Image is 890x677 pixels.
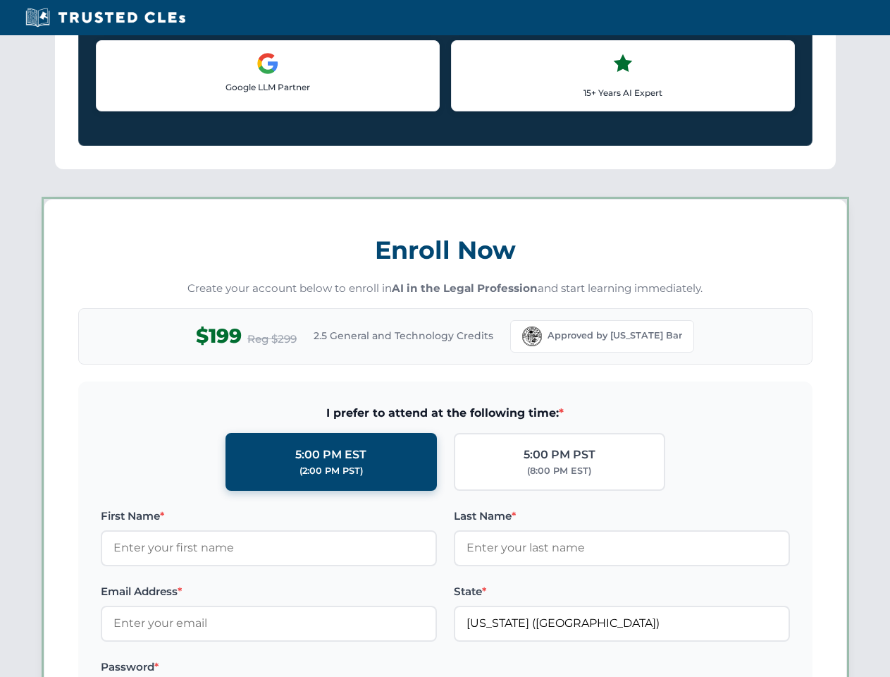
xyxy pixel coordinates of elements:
label: First Name [101,508,437,525]
label: State [454,583,790,600]
p: Create your account below to enroll in and start learning immediately. [78,281,812,297]
h3: Enroll Now [78,228,812,272]
img: Florida Bar [522,327,542,346]
div: (2:00 PM PST) [299,464,363,478]
span: $199 [196,320,242,352]
p: Google LLM Partner [108,80,428,94]
img: Google [257,52,279,75]
span: Approved by [US_STATE] Bar [548,329,682,343]
label: Email Address [101,583,437,600]
span: 2.5 General and Technology Credits [314,328,493,343]
div: 5:00 PM PST [524,446,595,464]
span: Reg $299 [247,331,297,348]
input: Enter your email [101,606,437,641]
p: 15+ Years AI Expert [463,86,783,99]
div: 5:00 PM EST [295,446,366,464]
span: I prefer to attend at the following time: [101,404,790,422]
input: Florida (FL) [454,606,790,641]
img: Trusted CLEs [21,7,190,28]
label: Last Name [454,508,790,525]
div: (8:00 PM EST) [527,464,591,478]
input: Enter your last name [454,530,790,566]
label: Password [101,659,437,676]
strong: AI in the Legal Profession [392,281,538,295]
input: Enter your first name [101,530,437,566]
